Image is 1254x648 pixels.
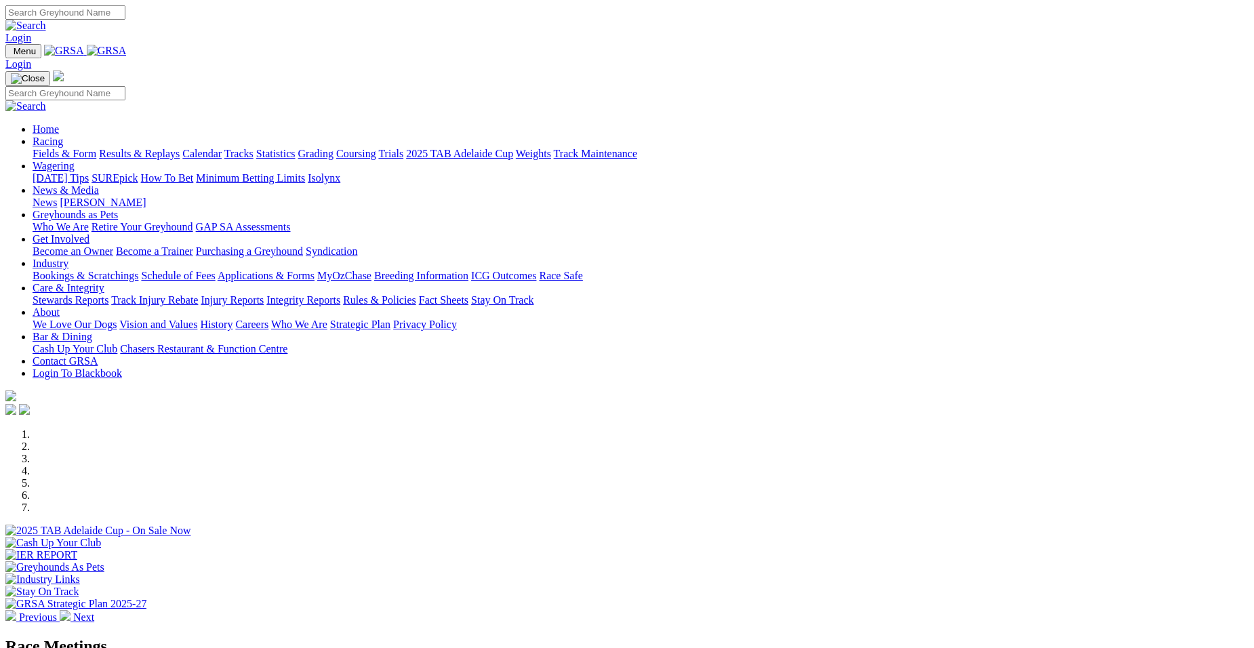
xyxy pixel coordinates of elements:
[308,172,340,184] a: Isolynx
[33,319,117,330] a: We Love Our Dogs
[33,343,117,355] a: Cash Up Your Club
[141,270,215,281] a: Schedule of Fees
[298,148,333,159] a: Grading
[5,44,41,58] button: Toggle navigation
[419,294,468,306] a: Fact Sheets
[33,355,98,367] a: Contact GRSA
[5,58,31,70] a: Login
[5,20,46,32] img: Search
[256,148,296,159] a: Statistics
[33,319,1249,331] div: About
[33,270,1249,282] div: Industry
[201,294,264,306] a: Injury Reports
[33,245,1249,258] div: Get Involved
[235,319,268,330] a: Careers
[73,611,94,623] span: Next
[5,610,16,621] img: chevron-left-pager-white.svg
[5,561,104,573] img: Greyhounds As Pets
[200,319,232,330] a: History
[19,611,57,623] span: Previous
[33,148,96,159] a: Fields & Form
[393,319,457,330] a: Privacy Policy
[266,294,340,306] a: Integrity Reports
[554,148,637,159] a: Track Maintenance
[5,100,46,113] img: Search
[33,367,122,379] a: Login To Blackbook
[44,45,84,57] img: GRSA
[14,46,36,56] span: Menu
[116,245,193,257] a: Become a Trainer
[271,319,327,330] a: Who We Are
[33,343,1249,355] div: Bar & Dining
[5,525,191,537] img: 2025 TAB Adelaide Cup - On Sale Now
[539,270,582,281] a: Race Safe
[5,404,16,415] img: facebook.svg
[33,306,60,318] a: About
[330,319,390,330] a: Strategic Plan
[5,5,125,20] input: Search
[33,282,104,293] a: Care & Integrity
[53,70,64,81] img: logo-grsa-white.png
[33,160,75,171] a: Wagering
[306,245,357,257] a: Syndication
[182,148,222,159] a: Calendar
[33,221,1249,233] div: Greyhounds as Pets
[33,184,99,196] a: News & Media
[516,148,551,159] a: Weights
[120,343,287,355] a: Chasers Restaurant & Function Centre
[378,148,403,159] a: Trials
[99,148,180,159] a: Results & Replays
[60,611,94,623] a: Next
[33,172,89,184] a: [DATE] Tips
[471,294,533,306] a: Stay On Track
[33,245,113,257] a: Become an Owner
[33,209,118,220] a: Greyhounds as Pets
[317,270,371,281] a: MyOzChase
[196,245,303,257] a: Purchasing a Greyhound
[19,404,30,415] img: twitter.svg
[5,537,101,549] img: Cash Up Your Club
[33,197,1249,209] div: News & Media
[5,32,31,43] a: Login
[33,221,89,232] a: Who We Are
[196,221,291,232] a: GAP SA Assessments
[5,549,77,561] img: IER REPORT
[33,331,92,342] a: Bar & Dining
[406,148,513,159] a: 2025 TAB Adelaide Cup
[33,136,63,147] a: Racing
[33,270,138,281] a: Bookings & Scratchings
[5,573,80,586] img: Industry Links
[92,221,193,232] a: Retire Your Greyhound
[60,197,146,208] a: [PERSON_NAME]
[5,390,16,401] img: logo-grsa-white.png
[60,610,70,621] img: chevron-right-pager-white.svg
[471,270,536,281] a: ICG Outcomes
[141,172,194,184] a: How To Bet
[218,270,315,281] a: Applications & Forms
[5,586,79,598] img: Stay On Track
[374,270,468,281] a: Breeding Information
[343,294,416,306] a: Rules & Policies
[33,258,68,269] a: Industry
[33,197,57,208] a: News
[5,71,50,86] button: Toggle navigation
[196,172,305,184] a: Minimum Betting Limits
[336,148,376,159] a: Coursing
[33,172,1249,184] div: Wagering
[33,148,1249,160] div: Racing
[33,233,89,245] a: Get Involved
[11,73,45,84] img: Close
[33,123,59,135] a: Home
[119,319,197,330] a: Vision and Values
[33,294,108,306] a: Stewards Reports
[92,172,138,184] a: SUREpick
[87,45,127,57] img: GRSA
[5,598,146,610] img: GRSA Strategic Plan 2025-27
[33,294,1249,306] div: Care & Integrity
[5,611,60,623] a: Previous
[5,86,125,100] input: Search
[224,148,254,159] a: Tracks
[111,294,198,306] a: Track Injury Rebate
